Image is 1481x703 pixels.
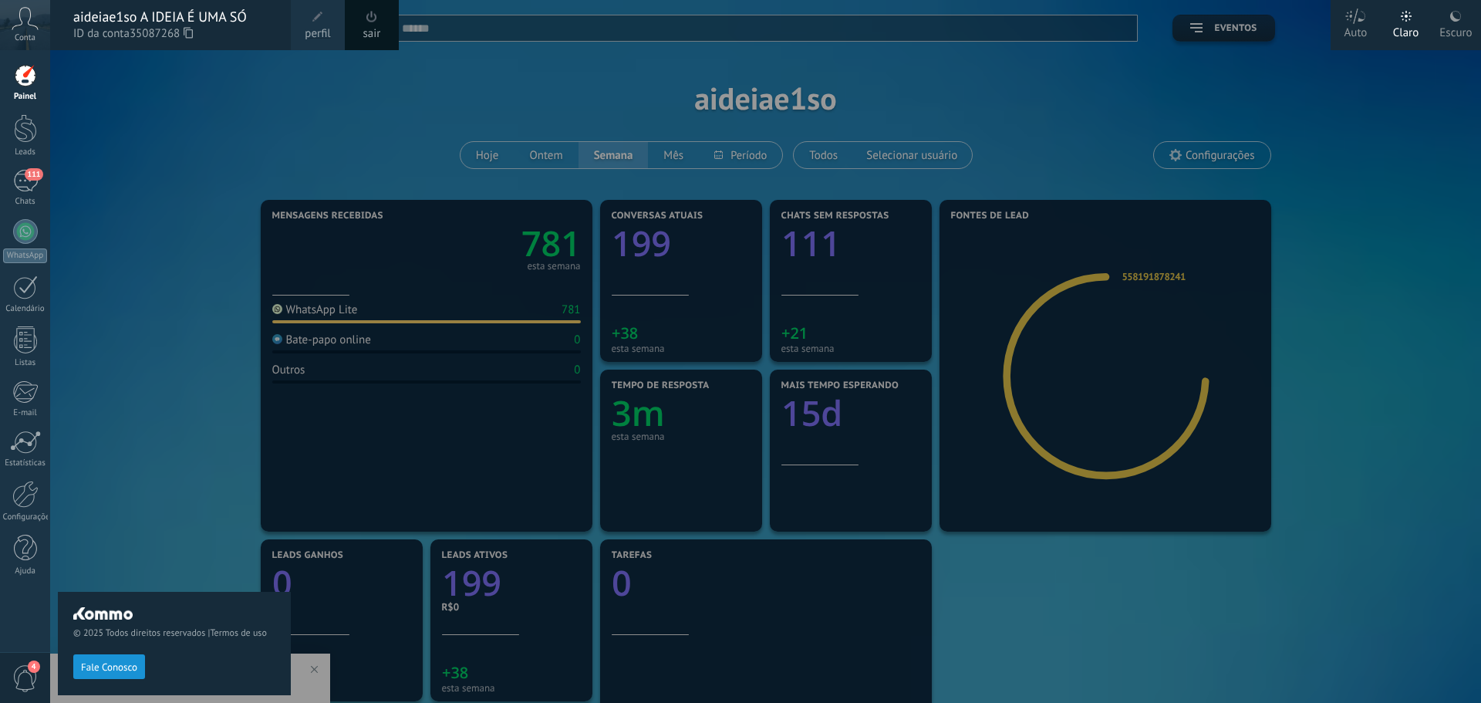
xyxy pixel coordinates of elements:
div: E-mail [3,408,48,418]
div: Ajuda [3,566,48,576]
div: Claro [1393,10,1419,50]
span: 4 [28,661,40,673]
div: aideiae1so A IDEIA É UMA SÓ [73,8,275,25]
div: Escuro [1439,10,1472,50]
div: Estatísticas [3,458,48,468]
span: 111 [25,168,42,181]
a: sair [363,25,381,42]
span: Fale Conosco [81,662,137,673]
div: Calendário [3,304,48,314]
div: Configurações [3,512,48,522]
div: Painel [3,92,48,102]
span: ID da conta [73,25,275,42]
span: 35087268 [130,25,193,42]
div: Auto [1344,10,1368,50]
div: Leads [3,147,48,157]
button: Fale Conosco [73,654,145,679]
span: perfil [305,25,330,42]
a: Fale Conosco [73,661,145,672]
a: Termos de uso [210,627,266,639]
div: Listas [3,358,48,368]
span: Conta [15,33,35,43]
span: © 2025 Todos direitos reservados | [73,627,275,639]
div: WhatsApp [3,248,47,263]
div: Chats [3,197,48,207]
